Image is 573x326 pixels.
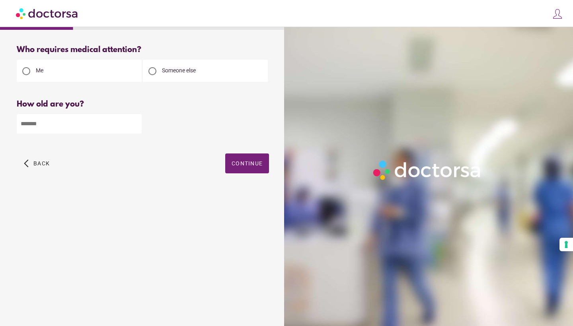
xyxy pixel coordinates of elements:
div: Who requires medical attention? [17,45,269,54]
span: Continue [232,160,263,167]
button: Your consent preferences for tracking technologies [559,238,573,251]
img: Logo-Doctorsa-trans-White-partial-flat.png [370,157,485,183]
img: Doctorsa.com [16,4,79,22]
span: Someone else [162,67,196,74]
div: How old are you? [17,100,269,109]
img: icons8-customer-100.png [552,8,563,19]
button: arrow_back_ios Back [21,153,53,173]
span: Back [33,160,50,167]
button: Continue [225,153,269,173]
span: Me [36,67,43,74]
